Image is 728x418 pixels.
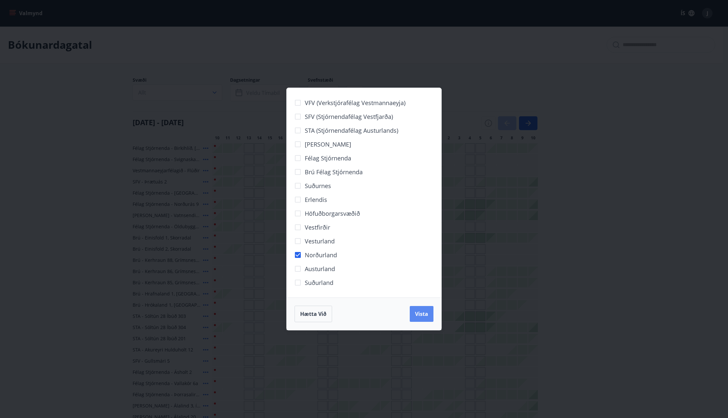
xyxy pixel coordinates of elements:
[305,265,335,273] span: Austurland
[305,278,333,287] span: Suðurland
[305,154,351,162] span: Félag stjórnenda
[305,223,330,232] span: Vestfirðir
[305,181,331,190] span: Suðurnes
[305,168,363,176] span: Brú félag stjórnenda
[305,140,351,149] span: [PERSON_NAME]
[305,251,337,259] span: Norðurland
[305,237,335,245] span: Vesturland
[295,306,332,322] button: Hætta við
[410,306,433,322] button: Vista
[305,98,405,107] span: VFV (Verkstjórafélag Vestmannaeyja)
[305,112,393,121] span: SFV (Stjórnendafélag Vestfjarða)
[305,126,398,135] span: STA (Stjórnendafélag Austurlands)
[415,310,428,318] span: Vista
[305,209,360,218] span: Höfuðborgarsvæðið
[305,195,327,204] span: Erlendis
[300,310,326,318] span: Hætta við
